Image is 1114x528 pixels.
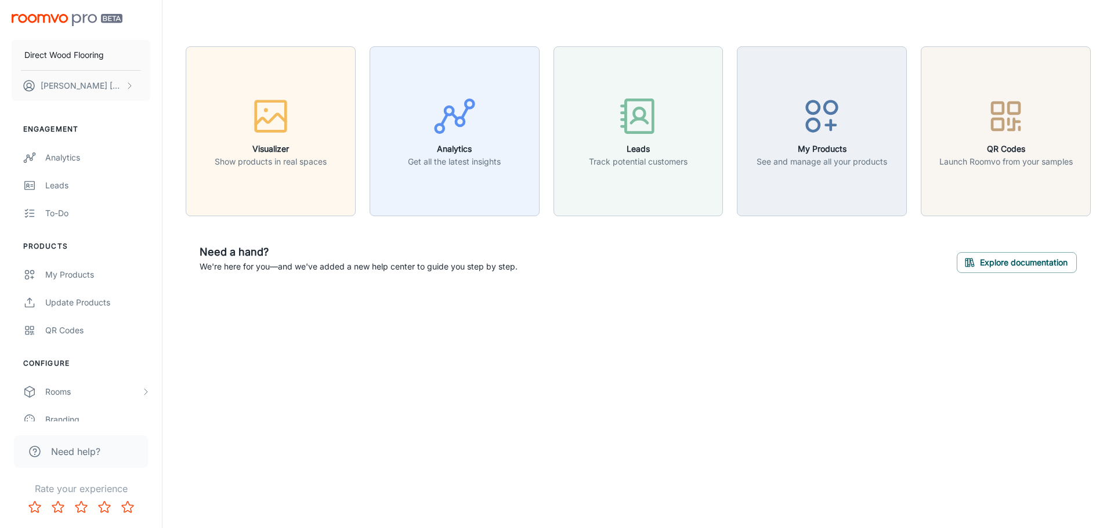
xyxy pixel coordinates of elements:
img: Roomvo PRO Beta [12,14,122,26]
p: We're here for you—and we've added a new help center to guide you step by step. [200,260,518,273]
button: LeadsTrack potential customers [554,46,724,216]
p: Get all the latest insights [408,155,501,168]
div: Analytics [45,151,150,164]
h6: Visualizer [215,143,327,155]
a: My ProductsSee and manage all your products [737,125,907,136]
a: AnalyticsGet all the latest insights [370,125,540,136]
button: Direct Wood Flooring [12,40,150,70]
h6: Need a hand? [200,244,518,260]
a: LeadsTrack potential customers [554,125,724,136]
h6: Analytics [408,143,501,155]
div: To-do [45,207,150,220]
div: Leads [45,179,150,192]
button: [PERSON_NAME] [PERSON_NAME] [12,71,150,101]
p: Direct Wood Flooring [24,49,104,61]
div: My Products [45,268,150,281]
h6: Leads [589,143,688,155]
a: QR CodesLaunch Roomvo from your samples [921,125,1091,136]
h6: My Products [757,143,887,155]
div: Update Products [45,296,150,309]
button: Explore documentation [957,252,1077,273]
a: Explore documentation [957,256,1077,267]
button: VisualizerShow products in real spaces [186,46,356,216]
p: Launch Roomvo from your samples [939,155,1073,168]
button: AnalyticsGet all the latest insights [370,46,540,216]
p: Track potential customers [589,155,688,168]
div: QR Codes [45,324,150,337]
h6: QR Codes [939,143,1073,155]
button: My ProductsSee and manage all your products [737,46,907,216]
p: See and manage all your products [757,155,887,168]
button: QR CodesLaunch Roomvo from your samples [921,46,1091,216]
p: [PERSON_NAME] [PERSON_NAME] [41,79,122,92]
p: Show products in real spaces [215,155,327,168]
